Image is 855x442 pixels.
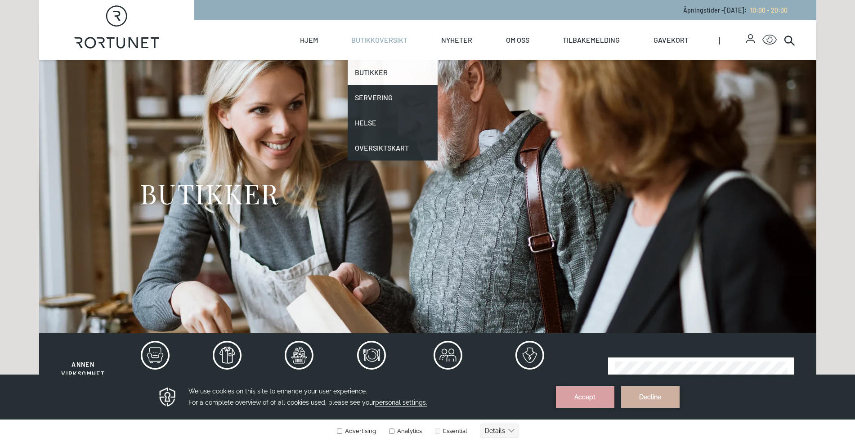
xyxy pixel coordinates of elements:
a: Tilbakemelding [563,20,620,60]
button: Klær og sko [192,340,262,399]
img: Privacy reminder [158,13,177,35]
button: Details [480,50,519,65]
span: | [719,20,747,60]
span: 10:00 - 20:00 [750,6,788,14]
a: Servering [348,85,438,110]
a: Helse [348,110,438,135]
a: 10:00 - 20:00 [747,6,788,14]
span: personal settings. [375,26,427,33]
input: Advertising [337,55,342,61]
button: Accept [556,13,614,35]
a: Om oss [506,20,529,60]
p: Åpningstider - [DATE] : [683,5,788,15]
a: Nyheter [441,20,472,60]
button: Open Accessibility Menu [762,33,777,47]
a: Hjem [300,20,318,60]
a: Gavekort [654,20,689,60]
input: Analytics [389,55,394,61]
h1: BUTIKKER [140,176,279,210]
label: Essential [433,54,467,61]
h3: We use cookies on this site to enhance your user experience. For a complete overview of of all co... [188,13,545,35]
button: Service og tjenesteytende [408,340,488,399]
button: Spesialbutikker [489,340,570,399]
a: Oversiktskart [348,135,438,161]
button: Annen virksomhet [48,340,118,379]
a: Butikker [348,60,438,85]
text: Details [485,54,505,61]
button: Hus og hjem [120,340,190,399]
button: Mat og drikke [264,340,334,399]
button: Decline [621,13,680,35]
span: Annen virksomhet [61,361,105,378]
label: Analytics [387,54,422,61]
label: Advertising [336,54,376,61]
a: Butikkoversikt [351,20,407,60]
input: Essential [435,55,440,61]
button: Servering [336,340,407,399]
